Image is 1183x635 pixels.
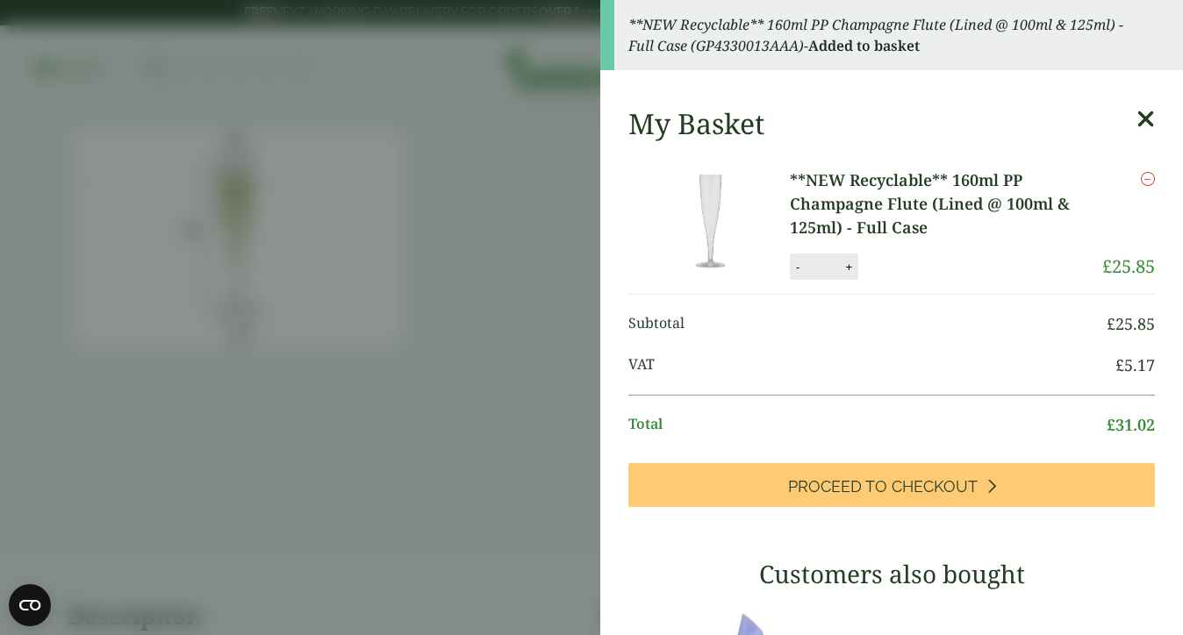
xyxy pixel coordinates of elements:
a: Remove this item [1141,168,1155,189]
bdi: 25.85 [1102,254,1155,278]
bdi: 25.85 [1107,313,1155,334]
button: Open CMP widget [9,584,51,626]
bdi: 5.17 [1115,354,1155,375]
span: VAT [628,353,1115,377]
span: £ [1107,313,1115,334]
span: £ [1107,414,1115,435]
a: Proceed to Checkout [628,463,1155,507]
span: Total [628,413,1107,437]
a: **NEW Recyclable** 160ml PP Champagne Flute (Lined @ 100ml & 125ml) - Full Case [790,168,1102,239]
span: £ [1102,254,1112,278]
h3: Customers also bought [628,560,1155,589]
button: + [840,260,857,275]
span: £ [1115,354,1124,375]
em: **NEW Recyclable** 160ml PP Champagne Flute (Lined @ 100ml & 125ml) - Full Case (GP4330013AAA) [628,15,1123,55]
h2: My Basket [628,107,764,140]
span: Subtotal [628,312,1107,336]
bdi: 31.02 [1107,414,1155,435]
span: Proceed to Checkout [788,477,978,496]
strong: Added to basket [808,36,920,55]
button: - [791,260,805,275]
